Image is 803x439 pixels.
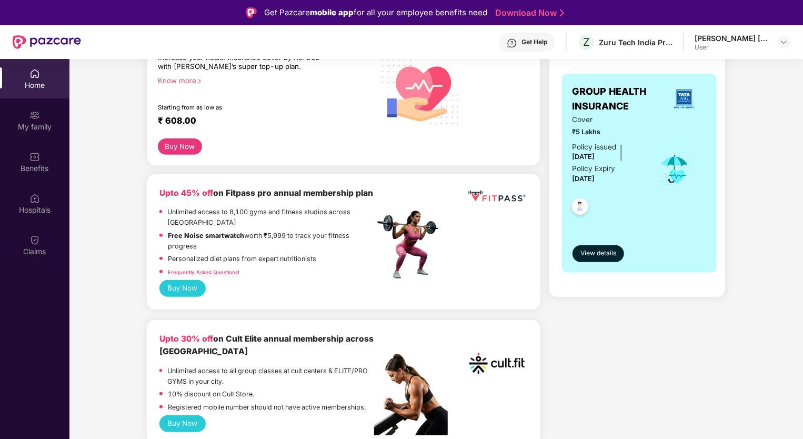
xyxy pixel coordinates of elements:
img: cult.png [466,333,528,394]
p: Unlimited access to 8,100 gyms and fitness studios across [GEOGRAPHIC_DATA] [167,207,374,228]
img: svg+xml;base64,PHN2ZyB4bWxucz0iaHR0cDovL3d3dy53My5vcmcvMjAwMC9zdmciIHhtbG5zOnhsaW5rPSJodHRwOi8vd3... [375,41,467,135]
div: Know more [158,76,368,84]
p: Personalized diet plans from expert nutritionists [168,254,316,264]
strong: Free Noise smartwatch [168,232,244,240]
img: svg+xml;base64,PHN2ZyB3aWR0aD0iMjAiIGhlaWdodD0iMjAiIHZpZXdCb3g9IjAgMCAyMCAyMCIgZmlsbD0ibm9uZSIgeG... [29,110,40,121]
span: [DATE] [573,175,595,183]
img: svg+xml;base64,PHN2ZyB4bWxucz0iaHR0cDovL3d3dy53My5vcmcvMjAwMC9zdmciIHdpZHRoPSI0OC45NDMiIGhlaWdodD... [567,195,593,221]
div: User [695,43,768,52]
div: Get Help [521,38,547,46]
p: 10% discount on Cult Store. [168,389,254,400]
div: [PERSON_NAME] [PERSON_NAME] [695,33,768,43]
img: fppp.png [466,187,528,206]
b: on Fitpass pro annual membership plan [159,188,373,198]
img: svg+xml;base64,PHN2ZyBpZD0iSG9tZSIgeG1sbnM9Imh0dHA6Ly93d3cudzMub3JnLzIwMDAvc3ZnIiB3aWR0aD0iMjAiIG... [29,68,40,79]
img: svg+xml;base64,PHN2ZyBpZD0iSGVscC0zMngzMiIgeG1sbnM9Imh0dHA6Ly93d3cudzMub3JnLzIwMDAvc3ZnIiB3aWR0aD... [507,38,517,48]
b: on Cult Elite annual membership across [GEOGRAPHIC_DATA] [159,334,374,356]
img: svg+xml;base64,PHN2ZyBpZD0iRHJvcGRvd24tMzJ4MzIiIHhtbG5zPSJodHRwOi8vd3d3LnczLm9yZy8yMDAwL3N2ZyIgd2... [780,38,788,46]
b: Upto 30% off [159,334,213,344]
div: Starting from as low as [158,104,330,111]
div: ₹ 608.00 [158,115,364,128]
div: Get Pazcare for all your employee benefits need [264,6,487,19]
div: Increase your health insurance cover by Rs. 20L with [PERSON_NAME]’s super top-up plan. [158,53,329,72]
div: Policy issued [573,142,617,153]
img: icon [658,152,692,186]
img: Stroke [560,7,564,18]
img: fpp.png [374,208,448,282]
p: Unlimited access to all group classes at cult centers & ELITE/PRO GYMS in your city. [167,366,374,387]
a: Download Now [495,7,561,18]
b: Upto 45% off [159,188,213,198]
img: pc2.png [374,354,448,435]
div: Zuru Tech India Private Limited [599,37,672,47]
a: Frequently Asked Questions! [168,269,239,275]
button: Buy Now [158,138,202,155]
span: ₹5 Lakhs [573,127,644,137]
span: View details [580,248,616,258]
p: Registered mobile number should not have active memberships. [168,402,366,413]
div: Policy Expiry [573,163,616,174]
img: New Pazcare Logo [13,35,81,49]
button: Buy Now [159,415,206,432]
img: svg+xml;base64,PHN2ZyBpZD0iQmVuZWZpdHMiIHhtbG5zPSJodHRwOi8vd3d3LnczLm9yZy8yMDAwL3N2ZyIgd2lkdGg9Ij... [29,152,40,162]
strong: mobile app [310,7,354,17]
span: right [196,78,202,84]
button: Buy Now [159,280,206,297]
img: insurerLogo [670,85,698,113]
span: GROUP HEALTH INSURANCE [573,84,663,114]
p: worth ₹5,999 to track your fitness progress [168,231,374,252]
img: Logo [246,7,257,18]
span: Cover [573,114,644,125]
span: [DATE] [573,153,595,161]
button: View details [573,245,625,262]
img: svg+xml;base64,PHN2ZyBpZD0iQ2xhaW0iIHhtbG5zPSJodHRwOi8vd3d3LnczLm9yZy8yMDAwL3N2ZyIgd2lkdGg9IjIwIi... [29,235,40,245]
span: Z [583,36,590,48]
img: svg+xml;base64,PHN2ZyBpZD0iSG9zcGl0YWxzIiB4bWxucz0iaHR0cDovL3d3dy53My5vcmcvMjAwMC9zdmciIHdpZHRoPS... [29,193,40,204]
